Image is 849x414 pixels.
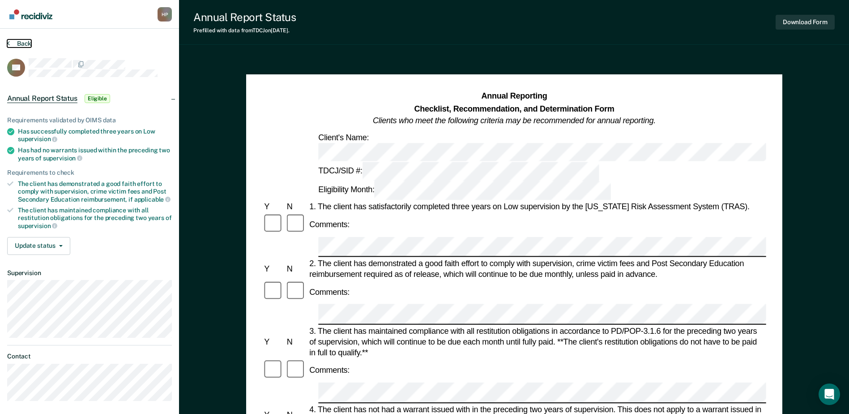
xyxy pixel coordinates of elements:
[18,135,57,142] span: supervision
[158,7,172,22] button: Profile dropdown button
[307,365,351,375] div: Comments:
[7,169,172,177] div: Requirements to check
[307,258,766,280] div: 2. The client has demonstrated a good faith effort to comply with supervision, crime victim fees ...
[307,325,766,358] div: 3. The client has maintained compliance with all restitution obligations in accordance to PD/POP-...
[414,104,614,113] strong: Checklist, Recommendation, and Determination Form
[18,147,172,162] div: Has had no warrants issued within the preceding two years of
[134,196,171,203] span: applicable
[285,263,307,274] div: N
[7,116,172,124] div: Requirements validated by OIMS data
[85,94,110,103] span: Eligible
[18,128,172,143] div: Has successfully completed three years on Low
[193,11,296,24] div: Annual Report Status
[776,15,835,30] button: Download Form
[262,336,285,347] div: Y
[7,353,172,360] dt: Contact
[285,336,307,347] div: N
[307,201,766,212] div: 1. The client has satisfactorily completed three years on Low supervision by the [US_STATE] Risk ...
[285,201,307,212] div: N
[316,181,613,200] div: Eligibility Month:
[373,116,656,125] em: Clients who meet the following criteria may be recommended for annual reporting.
[18,180,172,203] div: The client has demonstrated a good faith effort to comply with supervision, crime victim fees and...
[43,155,82,162] span: supervision
[316,163,601,181] div: TDCJ/SID #:
[481,92,547,101] strong: Annual Reporting
[7,269,172,277] dt: Supervision
[7,39,31,47] button: Back
[307,286,351,297] div: Comments:
[7,94,77,103] span: Annual Report Status
[18,222,57,229] span: supervision
[307,219,351,230] div: Comments:
[7,237,70,255] button: Update status
[18,207,172,229] div: The client has maintained compliance with all restitution obligations for the preceding two years of
[193,27,296,34] div: Prefilled with data from TDCJ on [DATE] .
[158,7,172,22] div: H P
[262,201,285,212] div: Y
[262,263,285,274] div: Y
[819,384,840,405] div: Open Intercom Messenger
[9,9,52,19] img: Recidiviz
